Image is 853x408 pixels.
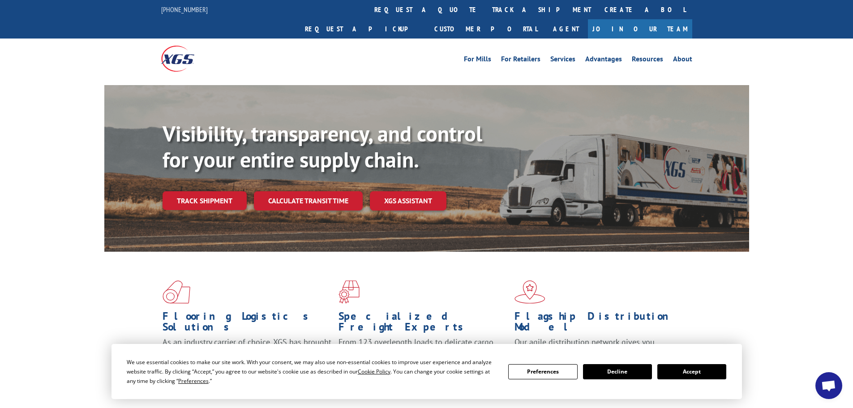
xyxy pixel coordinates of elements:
[657,364,726,379] button: Accept
[358,368,390,375] span: Cookie Policy
[111,344,742,399] div: Cookie Consent Prompt
[632,56,663,65] a: Resources
[163,311,332,337] h1: Flooring Logistics Solutions
[161,5,208,14] a: [PHONE_NUMBER]
[428,19,544,39] a: Customer Portal
[254,191,363,210] a: Calculate transit time
[585,56,622,65] a: Advantages
[508,364,577,379] button: Preferences
[163,337,331,369] span: As an industry carrier of choice, XGS has brought innovation and dedication to flooring logistics...
[178,377,209,385] span: Preferences
[588,19,692,39] a: Join Our Team
[163,120,482,173] b: Visibility, transparency, and control for your entire supply chain.
[514,280,545,304] img: xgs-icon-flagship-distribution-model-red
[339,337,508,377] p: From 123 overlength loads to delicate cargo, our experienced staff knows the best way to move you...
[339,280,360,304] img: xgs-icon-focused-on-flooring-red
[370,191,446,210] a: XGS ASSISTANT
[163,280,190,304] img: xgs-icon-total-supply-chain-intelligence-red
[544,19,588,39] a: Agent
[163,191,247,210] a: Track shipment
[501,56,540,65] a: For Retailers
[673,56,692,65] a: About
[550,56,575,65] a: Services
[339,311,508,337] h1: Specialized Freight Experts
[464,56,491,65] a: For Mills
[514,337,679,358] span: Our agile distribution network gives you nationwide inventory management on demand.
[298,19,428,39] a: Request a pickup
[127,357,497,386] div: We use essential cookies to make our site work. With your consent, we may also use non-essential ...
[815,372,842,399] div: Open chat
[583,364,652,379] button: Decline
[514,311,684,337] h1: Flagship Distribution Model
